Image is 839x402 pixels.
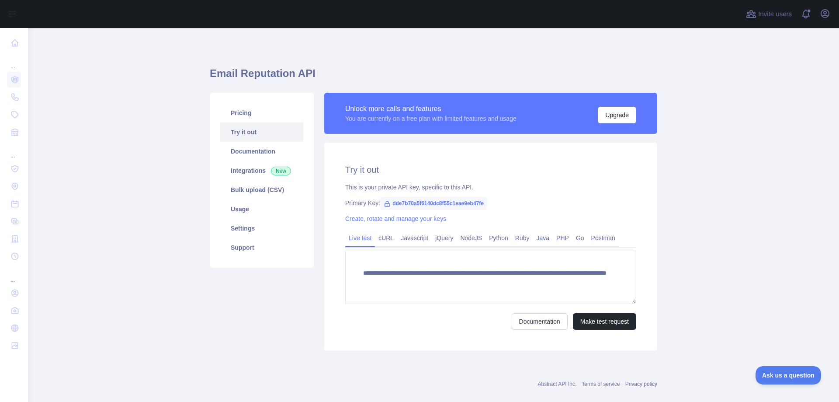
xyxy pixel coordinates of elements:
[345,231,375,245] a: Live test
[220,103,303,122] a: Pricing
[271,167,291,175] span: New
[220,161,303,180] a: Integrations New
[756,366,822,385] iframe: Toggle Customer Support
[220,199,303,219] a: Usage
[582,381,620,387] a: Terms of service
[345,215,446,222] a: Create, rotate and manage your keys
[7,266,21,283] div: ...
[397,231,432,245] a: Javascript
[512,313,568,330] a: Documentation
[345,104,517,114] div: Unlock more calls and features
[572,231,588,245] a: Go
[744,7,794,21] button: Invite users
[553,231,572,245] a: PHP
[345,114,517,123] div: You are currently on a free plan with limited features and usage
[220,180,303,199] a: Bulk upload (CSV)
[432,231,457,245] a: jQuery
[7,142,21,159] div: ...
[220,219,303,238] a: Settings
[375,231,397,245] a: cURL
[220,238,303,257] a: Support
[345,164,636,176] h2: Try it out
[758,9,792,19] span: Invite users
[345,183,636,192] div: This is your private API key, specific to this API.
[573,313,636,330] button: Make test request
[345,199,636,207] div: Primary Key:
[538,381,577,387] a: Abstract API Inc.
[588,231,619,245] a: Postman
[625,381,657,387] a: Privacy policy
[512,231,533,245] a: Ruby
[457,231,485,245] a: NodeJS
[485,231,512,245] a: Python
[380,197,487,210] span: dde7b70a5f6140dc8f55c1eae9eb47fe
[220,122,303,142] a: Try it out
[220,142,303,161] a: Documentation
[598,107,636,123] button: Upgrade
[210,66,657,87] h1: Email Reputation API
[533,231,553,245] a: Java
[7,52,21,70] div: ...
